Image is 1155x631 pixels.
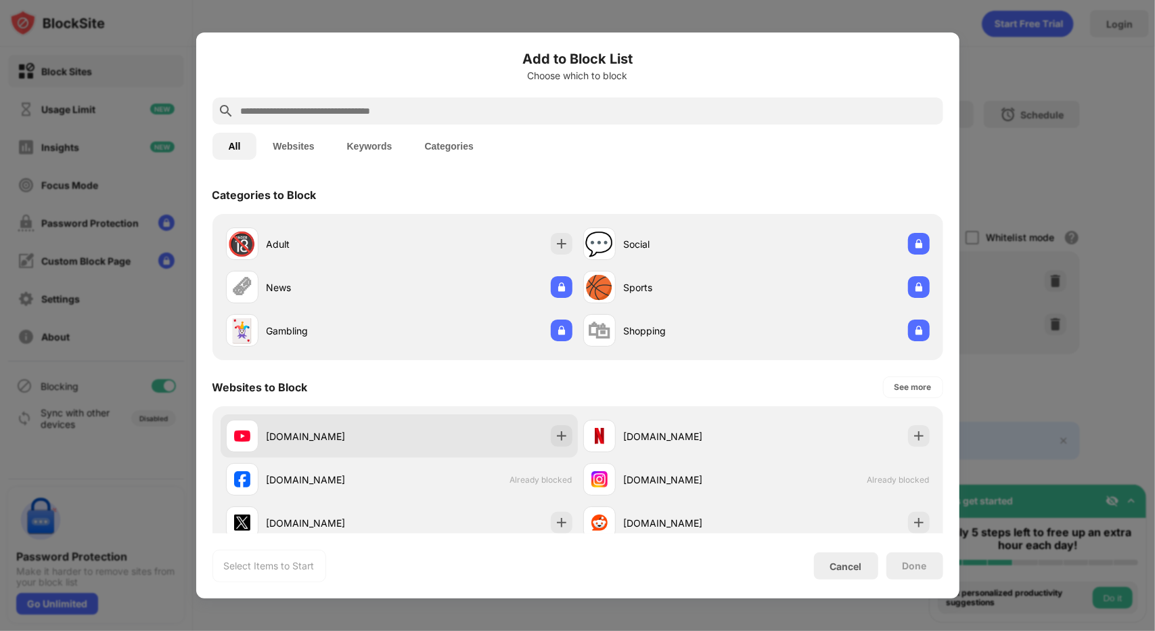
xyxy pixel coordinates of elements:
span: Already blocked [867,475,930,485]
div: Select Items to Start [224,559,315,573]
div: Cancel [830,561,862,572]
h6: Add to Block List [212,49,943,69]
button: Categories [409,133,490,160]
img: favicons [591,515,608,531]
img: search.svg [218,103,234,119]
div: See more [894,380,932,394]
img: favicons [234,515,250,531]
span: Already blocked [510,475,572,485]
div: Categories to Block [212,188,317,202]
div: 🗞 [231,274,254,301]
div: [DOMAIN_NAME] [267,473,399,487]
div: 🔞 [228,230,256,258]
div: 🃏 [228,317,256,345]
div: Social [624,237,756,251]
div: Sports [624,280,756,295]
div: Choose which to block [212,70,943,81]
img: favicons [591,428,608,444]
div: 🏀 [585,274,614,301]
div: [DOMAIN_NAME] [624,516,756,530]
div: [DOMAIN_NAME] [267,516,399,530]
div: Shopping [624,324,756,338]
img: favicons [234,428,250,444]
img: favicons [234,471,250,487]
button: Websites [256,133,330,160]
div: [DOMAIN_NAME] [624,473,756,487]
div: Gambling [267,324,399,338]
div: Websites to Block [212,380,308,394]
div: Adult [267,237,399,251]
div: [DOMAIN_NAME] [267,429,399,443]
div: 🛍 [588,317,611,345]
div: Done [903,561,927,571]
button: Keywords [331,133,409,160]
button: All [212,133,257,160]
div: [DOMAIN_NAME] [624,429,756,443]
img: favicons [591,471,608,487]
div: 💬 [585,230,614,258]
div: News [267,280,399,295]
